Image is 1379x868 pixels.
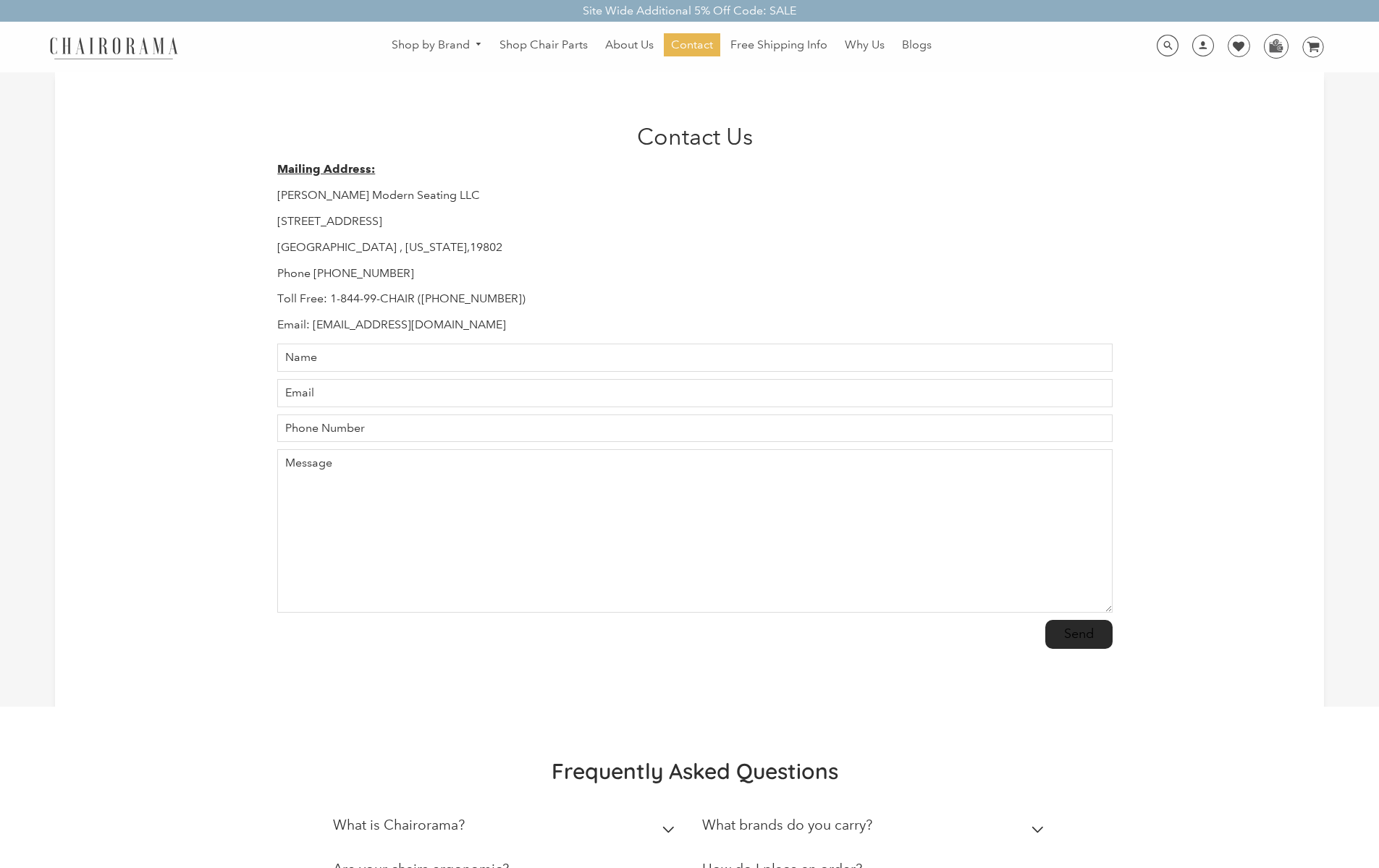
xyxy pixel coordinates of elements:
[598,33,661,56] a: About Us
[333,807,680,851] summary: What is Chairorama?
[41,35,186,60] img: chairorama
[902,38,932,53] span: Blogs
[895,33,939,56] a: Blogs
[664,33,720,56] a: Contact
[838,33,892,56] a: Why Us
[277,379,1112,407] input: Email
[277,123,1112,150] h1: Contact Us
[492,33,595,56] a: Shop Chair Parts
[277,188,1112,203] p: [PERSON_NAME] Modern Seating LLC
[277,344,1112,372] input: Name
[277,162,375,176] strong: Mailing Address:
[333,757,1057,785] h2: Frequently Asked Questions
[277,266,1112,281] p: Phone [PHONE_NUMBER]
[605,38,654,53] span: About Us
[277,240,1112,255] p: [GEOGRAPHIC_DATA] , [US_STATE],19802
[333,817,465,833] h2: What is Chairorama?
[702,807,1050,851] summary: What brands do you carry?
[277,414,1112,443] input: Phone Number
[384,34,490,56] a: Shop by Brand
[1045,620,1113,649] input: Send
[845,38,885,53] span: Why Us
[702,817,872,833] h2: What brands do you carry?
[248,33,1076,60] nav: DesktopNavigation
[277,214,1112,229] p: [STREET_ADDRESS]
[277,292,1112,307] p: Toll Free: 1-844-99-CHAIR ([PHONE_NUMBER])
[730,38,827,53] span: Free Shipping Info
[499,38,588,53] span: Shop Chair Parts
[1265,35,1287,56] img: WhatsApp_Image_2024-07-12_at_16.23.01.webp
[671,38,713,53] span: Contact
[277,318,1112,333] p: Email: [EMAIL_ADDRESS][DOMAIN_NAME]
[723,33,835,56] a: Free Shipping Info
